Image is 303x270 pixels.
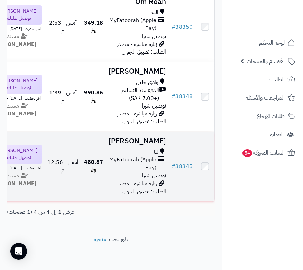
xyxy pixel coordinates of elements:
span: زيارة مباشرة - مصدر الطلب: تطبيق الجوال [117,179,166,196]
span: لوحة التحكم [259,38,285,48]
a: الطلبات [226,71,299,88]
span: السر [150,9,158,17]
span: [PERSON_NAME] توصيل طلبك [0,77,37,91]
a: #38348 [172,92,193,101]
span: توصيل شبرا [142,32,166,40]
span: توصيل شبرا [142,171,166,180]
span: وادي جليل [136,78,158,86]
a: #38345 [172,162,193,170]
span: أمس - 2:53 م [49,19,77,35]
span: المراجعات والأسئلة [246,93,285,103]
span: العملاء [270,130,284,139]
span: 54 [242,149,252,157]
span: MyFatoorah (Apple Pay) [109,156,156,172]
span: السلات المتروكة [242,148,285,158]
span: [PERSON_NAME] توصيل طلبك [0,8,37,22]
a: السلات المتروكة54 [226,145,299,161]
span: # [172,162,175,170]
span: 480.87 [84,158,103,174]
span: ليا [154,148,158,156]
span: أمس - 12:56 م [47,158,79,174]
span: طلبات الإرجاع [257,111,285,121]
span: أمس - 1:39 م [49,89,77,105]
a: المراجعات والأسئلة [226,90,299,106]
a: لوحة التحكم [226,35,299,51]
span: الدفع عند التسليم (+7.00 SAR) [109,86,159,102]
h3: [PERSON_NAME] [109,67,166,75]
span: 990.86 [84,89,103,105]
a: متجرة [94,235,106,243]
a: العملاء [226,126,299,143]
span: توصيل شبرا [142,102,166,110]
div: عرض 1 إلى 4 من 4 (1 صفحات) [2,208,220,216]
a: طلبات الإرجاع [226,108,299,124]
span: [PERSON_NAME] توصيل طلبك [0,147,37,161]
span: زيارة مباشرة - مصدر الطلب: تطبيق الجوال [117,40,166,56]
span: الأقسام والمنتجات [247,56,285,66]
div: Open Intercom Messenger [10,243,27,260]
a: #38350 [172,23,193,31]
span: MyFatoorah (Apple Pay) [109,17,156,32]
span: # [172,23,175,31]
span: الطلبات [269,75,285,84]
span: # [172,92,175,101]
h3: [PERSON_NAME] [109,137,166,145]
span: زيارة مباشرة - مصدر الطلب: تطبيق الجوال [117,110,166,126]
span: 349.18 [84,19,103,35]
